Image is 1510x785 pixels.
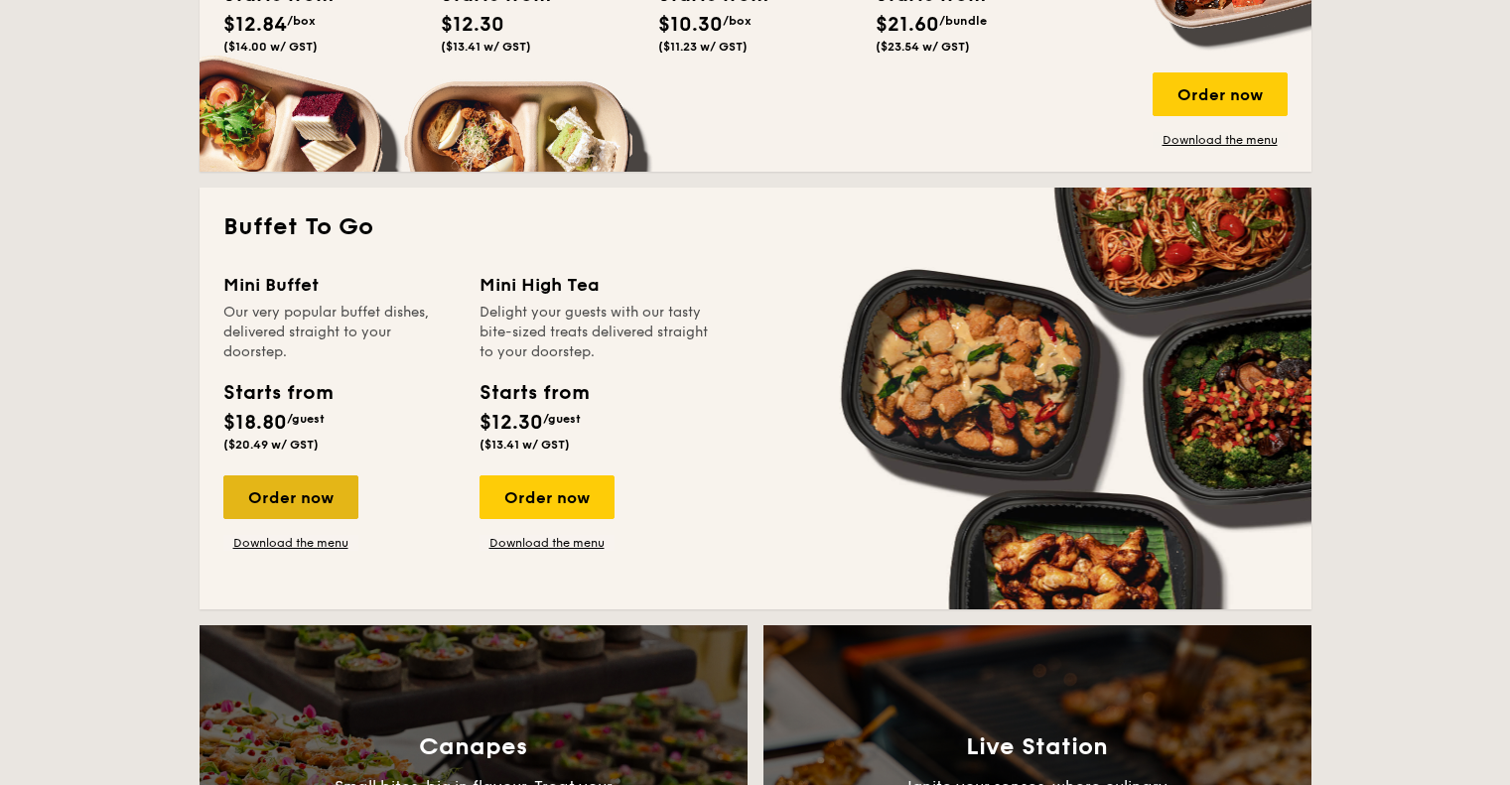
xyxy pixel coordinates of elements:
[223,271,456,299] div: Mini Buffet
[543,412,581,426] span: /guest
[419,733,527,761] h3: Canapes
[223,475,358,519] div: Order now
[1153,132,1288,148] a: Download the menu
[480,303,712,362] div: Delight your guests with our tasty bite-sized treats delivered straight to your doorstep.
[287,14,316,28] span: /box
[480,411,543,435] span: $12.30
[658,13,723,37] span: $10.30
[876,13,939,37] span: $21.60
[441,40,531,54] span: ($13.41 w/ GST)
[480,271,712,299] div: Mini High Tea
[876,40,970,54] span: ($23.54 w/ GST)
[480,378,588,408] div: Starts from
[223,13,287,37] span: $12.84
[480,535,615,551] a: Download the menu
[966,733,1108,761] h3: Live Station
[223,211,1288,243] h2: Buffet To Go
[287,412,325,426] span: /guest
[223,535,358,551] a: Download the menu
[223,40,318,54] span: ($14.00 w/ GST)
[480,475,615,519] div: Order now
[723,14,752,28] span: /box
[441,13,504,37] span: $12.30
[1153,72,1288,116] div: Order now
[223,378,332,408] div: Starts from
[223,303,456,362] div: Our very popular buffet dishes, delivered straight to your doorstep.
[658,40,748,54] span: ($11.23 w/ GST)
[939,14,987,28] span: /bundle
[480,438,570,452] span: ($13.41 w/ GST)
[223,411,287,435] span: $18.80
[223,438,319,452] span: ($20.49 w/ GST)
